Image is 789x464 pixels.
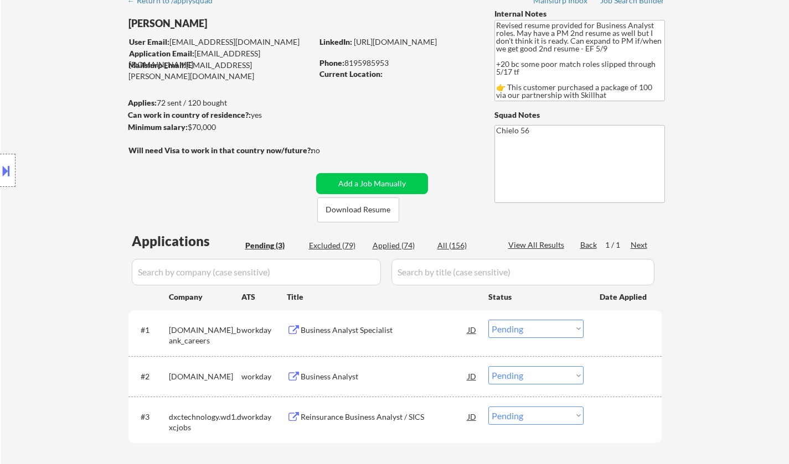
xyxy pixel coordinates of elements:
[141,325,160,336] div: #1
[605,239,631,251] div: 1 / 1
[319,37,352,46] strong: LinkedIn:
[241,325,287,336] div: workday
[129,49,194,58] strong: Application Email:
[128,122,312,133] div: $70,000
[141,411,160,423] div: #3
[128,97,312,108] div: 72 sent / 120 bought
[494,8,665,19] div: Internal Notes
[128,110,309,121] div: yes
[508,239,568,251] div: View All Results
[580,239,598,251] div: Back
[241,411,287,423] div: workday
[128,145,313,155] strong: Will need Visa to work in that country now/future?:
[128,60,312,81] div: [EMAIL_ADDRESS][PERSON_NAME][DOMAIN_NAME]
[467,406,478,426] div: JD
[129,48,312,70] div: [EMAIL_ADDRESS][DOMAIN_NAME]
[316,173,428,194] button: Add a Job Manually
[132,259,381,285] input: Search by company (case sensitive)
[169,325,241,346] div: [DOMAIN_NAME]_bank_careers
[631,239,648,251] div: Next
[309,240,364,251] div: Excluded (79)
[301,325,468,336] div: Business Analyst Specialist
[467,366,478,386] div: JD
[319,58,476,69] div: 8195985953
[128,17,356,30] div: [PERSON_NAME]
[600,291,648,303] div: Date Applied
[311,145,343,156] div: no
[141,371,160,382] div: #2
[169,411,241,433] div: dxctechnology.wd1.dxcjobs
[319,58,344,67] strong: Phone:
[129,37,169,46] strong: User Email:
[317,197,399,222] button: Download Resume
[488,286,584,306] div: Status
[301,411,468,423] div: Reinsurance Business Analyst / SICS
[494,110,665,121] div: Squad Notes
[241,291,287,303] div: ATS
[169,371,241,382] div: [DOMAIN_NAME]
[129,37,312,48] div: [EMAIL_ADDRESS][DOMAIN_NAME]
[467,320,478,340] div: JD
[319,69,383,79] strong: Current Location:
[245,240,301,251] div: Pending (3)
[354,37,437,46] a: [URL][DOMAIN_NAME]
[128,60,186,70] strong: Mailslurp Email:
[287,291,478,303] div: Title
[241,371,287,382] div: workday
[391,259,654,285] input: Search by title (case sensitive)
[373,240,428,251] div: Applied (74)
[437,240,493,251] div: All (156)
[169,291,241,303] div: Company
[301,371,468,382] div: Business Analyst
